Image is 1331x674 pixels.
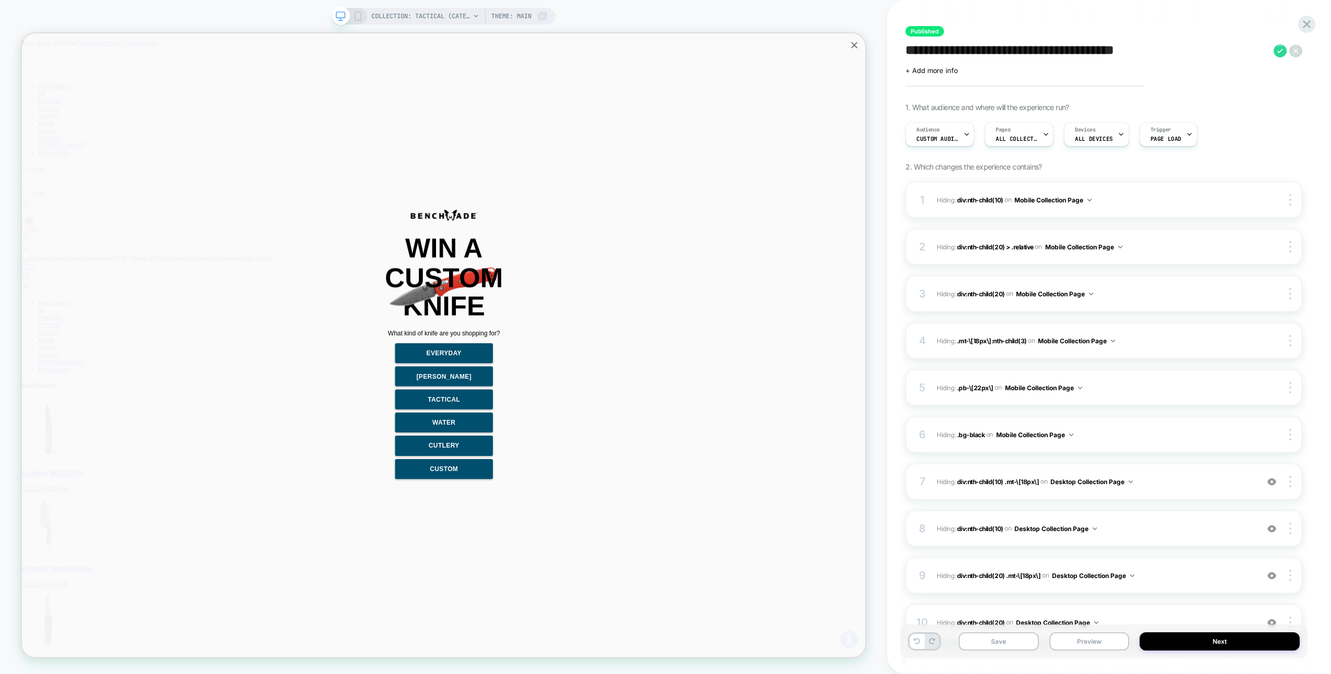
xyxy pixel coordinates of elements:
[1006,617,1013,628] span: on
[937,569,1253,582] span: Hiding :
[937,475,1253,488] span: Hiding :
[498,506,628,533] button: WATER
[1289,382,1291,393] img: close
[937,240,1253,254] span: Hiding :
[498,568,628,594] button: Custom
[957,196,1003,203] span: div:nth-child(10)
[937,381,1253,394] span: Hiding :
[957,383,994,391] span: .pb-\[22px\]
[916,135,958,142] span: Custom Audience
[498,475,628,502] button: Tactical
[937,334,1253,347] span: Hiding :
[1050,475,1133,488] button: Desktop Collection Page
[1093,527,1097,530] img: down arrow
[937,194,1253,207] span: Hiding :
[1006,288,1013,299] span: on
[937,616,1253,629] span: Hiding :
[484,306,642,346] p: Custom
[1038,334,1115,347] button: Mobile Collection Page
[1016,616,1098,629] button: Desktop Collection Page
[1289,476,1291,487] img: close
[1118,246,1122,248] img: down arrow
[1289,523,1291,534] img: close
[1151,126,1171,134] span: Trigger
[1140,632,1300,651] button: Next
[905,26,944,37] span: Published
[1111,340,1115,342] img: down arrow
[917,566,927,585] div: 9
[905,162,1042,171] span: 2. Which changes the experience contains?
[1094,621,1098,624] img: down arrow
[1267,524,1276,533] img: crossed eye
[1035,241,1042,252] span: on
[917,237,927,256] div: 2
[996,135,1037,142] span: ALL COLLECTIONS
[905,66,958,75] span: + Add more info
[491,8,531,25] span: Theme: MAIN
[1075,135,1112,142] span: ALL DEVICES
[1087,199,1092,201] img: down arrow
[1289,570,1291,581] img: close
[917,190,927,209] div: 1
[498,537,628,563] button: Cutlery
[1049,632,1129,651] button: Preview
[905,103,1069,112] span: 1. What audience and where will the experience run?
[498,414,628,440] button: Everyday
[917,425,927,444] div: 6
[1028,335,1035,346] span: on
[957,618,1005,626] span: div:nth-child(20)
[986,429,993,440] span: on
[957,243,1034,250] span: div:nth-child(20) > .relative
[917,519,927,538] div: 8
[957,477,1039,485] span: div:nth-child(10) .mt-\[18px\]
[917,378,927,397] div: 5
[1129,480,1133,483] img: down arrow
[957,524,1003,532] span: div:nth-child(10)
[995,382,1001,393] span: on
[498,444,628,471] button: [PERSON_NAME]
[1289,241,1291,252] img: close
[1267,571,1276,580] img: crossed eye
[1016,287,1093,300] button: Mobile Collection Page
[1040,476,1047,487] span: on
[1014,522,1097,535] button: Desktop Collection Page
[1289,335,1291,346] img: close
[937,287,1253,300] span: Hiding :
[464,267,662,306] p: Win a
[1005,523,1011,534] span: on
[1289,617,1291,628] img: close
[937,522,1253,535] span: Hiding :
[917,284,927,303] div: 3
[996,428,1073,441] button: Mobile Collection Page
[1289,288,1291,299] img: close
[1005,194,1011,206] span: on
[1103,8,1117,23] div: Close popup
[1130,574,1134,577] img: down arrow
[371,8,470,25] span: COLLECTION: Tactical (Category)
[1289,194,1291,206] img: close
[1005,381,1082,394] button: Mobile Collection Page
[488,395,637,405] p: What kind of knife are you shopping for?
[1014,194,1092,207] button: Mobile Collection Page
[1151,135,1181,142] span: Page Load
[1069,434,1073,436] img: down arrow
[957,336,1027,344] span: .mt-\[18px\]:nth-child(3)
[957,430,985,438] span: .bg-black
[1267,477,1276,486] img: crossed eye
[917,472,927,491] div: 7
[1042,570,1049,581] span: on
[1052,569,1134,582] button: Desktop Collection Page
[957,571,1041,579] span: div:nth-child(20) .mt-\[18px\]
[1075,126,1095,134] span: Devices
[518,235,607,250] img: Logo
[1267,618,1276,627] img: crossed eye
[917,331,927,350] div: 4
[996,126,1010,134] span: Pages
[1078,387,1082,389] img: down arrow
[959,632,1038,651] button: Save
[1289,429,1291,440] img: close
[937,428,1253,441] span: Hiding :
[916,126,940,134] span: Audience
[917,613,927,632] div: 10
[1089,293,1093,295] img: down arrow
